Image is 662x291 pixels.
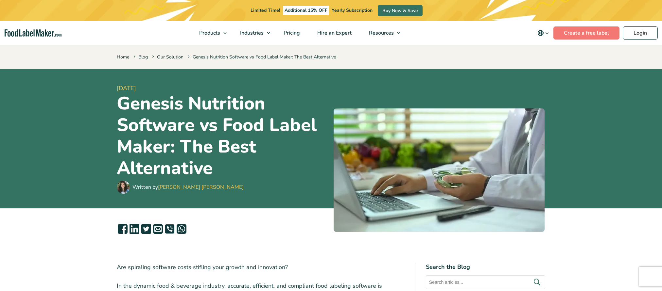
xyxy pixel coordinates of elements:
[132,183,244,191] div: Written by
[191,21,230,45] a: Products
[360,21,404,45] a: Resources
[117,54,129,60] a: Home
[426,263,545,271] h4: Search the Blog
[138,54,148,60] a: Blog
[367,29,394,37] span: Resources
[232,21,273,45] a: Industries
[275,21,307,45] a: Pricing
[426,275,545,289] input: Search articles...
[315,29,352,37] span: Hire an Expert
[332,7,373,13] span: Yearly Subscription
[238,29,264,37] span: Industries
[623,26,658,40] a: Login
[553,26,619,40] a: Create a free label
[251,7,280,13] span: Limited Time!
[157,54,183,60] a: Our Solution
[283,6,329,15] span: Additional 15% OFF
[309,21,359,45] a: Hire an Expert
[378,5,423,16] a: Buy Now & Save
[186,54,336,60] span: Genesis Nutrition Software vs Food Label Maker: The Best Alternative
[117,181,130,194] img: Maria Abi Hanna - Food Label Maker
[117,84,328,93] span: [DATE]
[117,263,405,272] p: Are spiraling software costs stifling your growth and innovation?
[158,184,244,191] a: [PERSON_NAME] [PERSON_NAME]
[282,29,301,37] span: Pricing
[197,29,221,37] span: Products
[117,93,328,179] h1: Genesis Nutrition Software vs Food Label Maker: The Best Alternative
